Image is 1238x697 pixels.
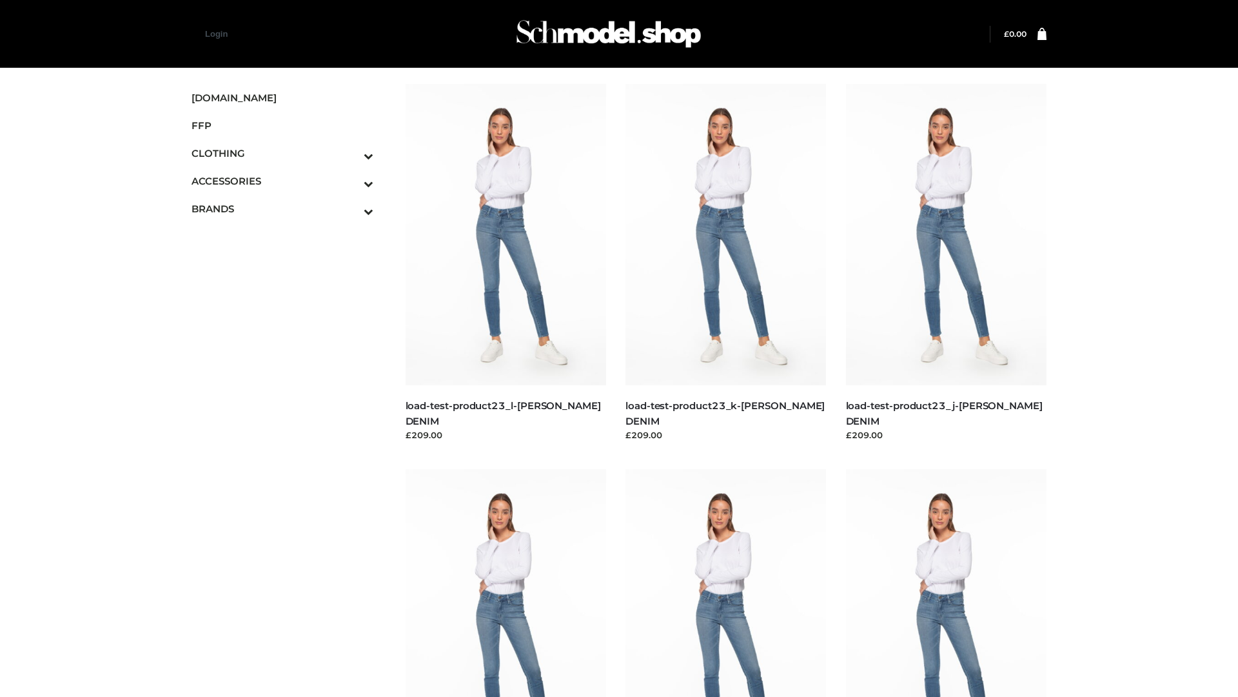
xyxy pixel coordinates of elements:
bdi: 0.00 [1004,29,1027,39]
img: Schmodel Admin 964 [512,8,705,59]
span: ACCESSORIES [192,174,373,188]
a: load-test-product23_j-[PERSON_NAME] DENIM [846,399,1043,427]
button: Toggle Submenu [328,167,373,195]
a: BRANDSToggle Submenu [192,195,373,223]
button: Toggle Submenu [328,139,373,167]
a: load-test-product23_l-[PERSON_NAME] DENIM [406,399,601,427]
div: £209.00 [846,429,1047,441]
span: £ [1004,29,1009,39]
div: £209.00 [625,429,827,441]
button: Toggle Submenu [328,195,373,223]
div: £209.00 [406,429,607,441]
span: FFP [192,118,373,133]
a: FFP [192,112,373,139]
a: load-test-product23_k-[PERSON_NAME] DENIM [625,399,825,427]
span: BRANDS [192,201,373,216]
a: £0.00 [1004,29,1027,39]
span: [DOMAIN_NAME] [192,90,373,105]
span: CLOTHING [192,146,373,161]
a: CLOTHINGToggle Submenu [192,139,373,167]
a: [DOMAIN_NAME] [192,84,373,112]
a: ACCESSORIESToggle Submenu [192,167,373,195]
a: Login [205,29,228,39]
